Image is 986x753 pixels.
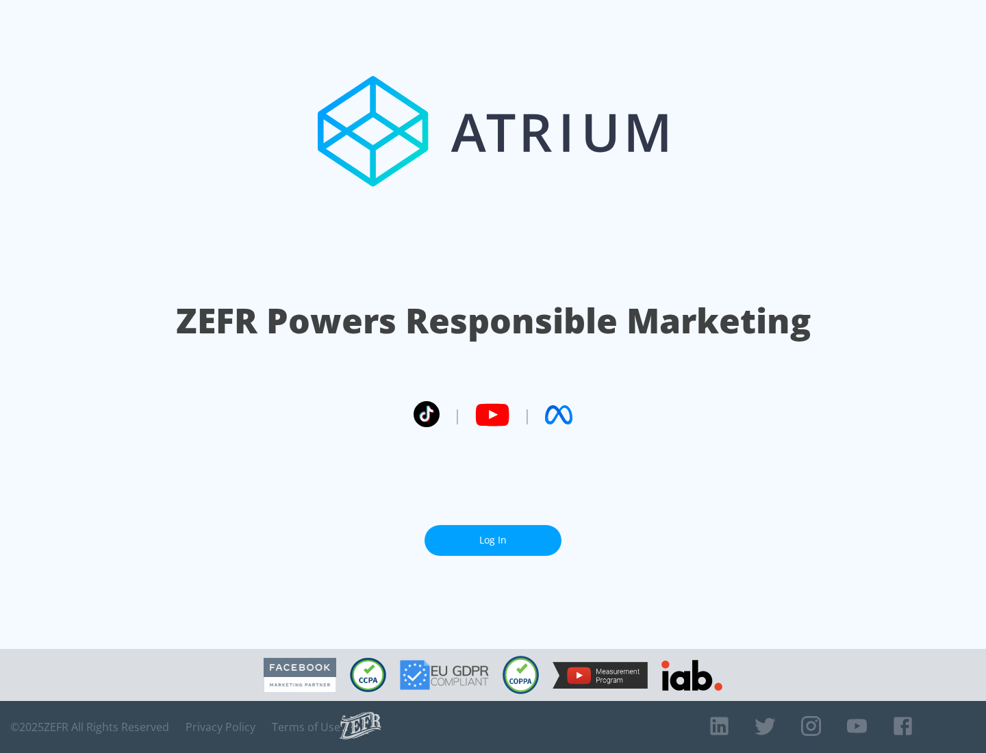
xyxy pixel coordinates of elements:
a: Log In [425,525,561,556]
span: © 2025 ZEFR All Rights Reserved [10,720,169,734]
img: GDPR Compliant [400,660,489,690]
span: | [453,405,462,425]
img: YouTube Measurement Program [553,662,648,689]
img: COPPA Compliant [503,656,539,694]
a: Terms of Use [272,720,340,734]
img: CCPA Compliant [350,658,386,692]
h1: ZEFR Powers Responsible Marketing [176,297,811,344]
span: | [523,405,531,425]
img: Facebook Marketing Partner [264,658,336,693]
a: Privacy Policy [186,720,255,734]
img: IAB [661,660,722,691]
